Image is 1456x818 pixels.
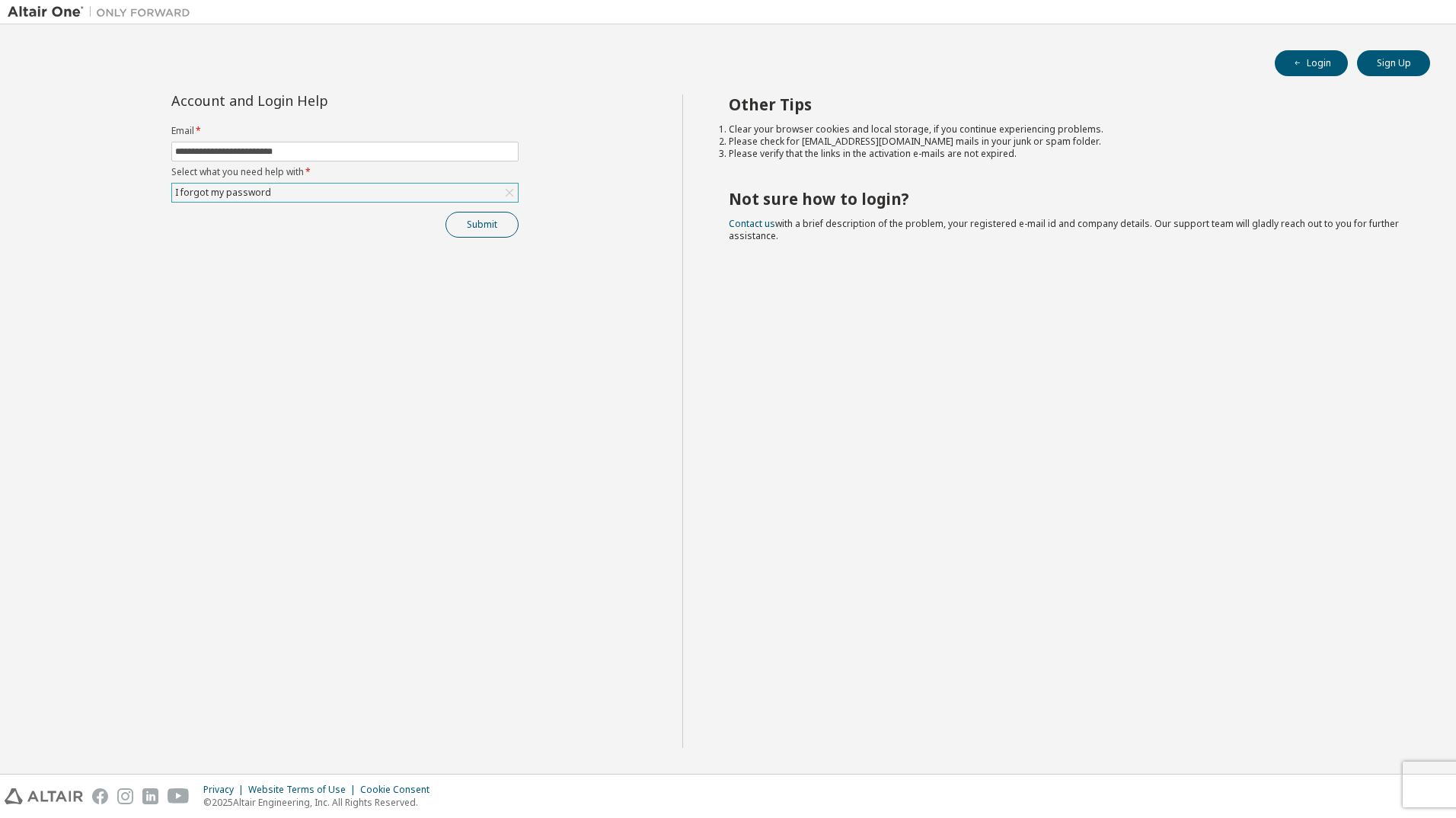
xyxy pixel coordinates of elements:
[171,166,519,178] label: Select what you need help with
[1275,50,1348,76] button: Login
[168,788,190,804] img: youtube.svg
[360,784,439,796] div: Cookie Consent
[203,784,248,796] div: Privacy
[729,123,1403,136] li: Clear your browser cookies and local storage, if you continue experiencing problems.
[445,212,519,238] button: Submit
[173,184,273,201] div: I forgot my password
[5,788,83,804] img: altair_logo.svg
[203,796,439,809] p: © 2025 Altair Engineering, Inc. All Rights Reserved.
[729,189,1403,209] h2: Not sure how to login?
[729,217,775,230] a: Contact us
[142,788,158,804] img: linkedin.svg
[8,5,198,20] img: Altair One
[171,125,519,137] label: Email
[1357,50,1430,76] button: Sign Up
[729,94,1403,114] h2: Other Tips
[248,784,360,796] div: Website Terms of Use
[92,788,108,804] img: facebook.svg
[729,136,1403,148] li: Please check for [EMAIL_ADDRESS][DOMAIN_NAME] mails in your junk or spam folder.
[172,184,518,202] div: I forgot my password
[729,217,1399,242] span: with a brief description of the problem, your registered e-mail id and company details. Our suppo...
[729,148,1403,160] li: Please verify that the links in the activation e-mails are not expired.
[171,94,449,107] div: Account and Login Help
[117,788,133,804] img: instagram.svg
